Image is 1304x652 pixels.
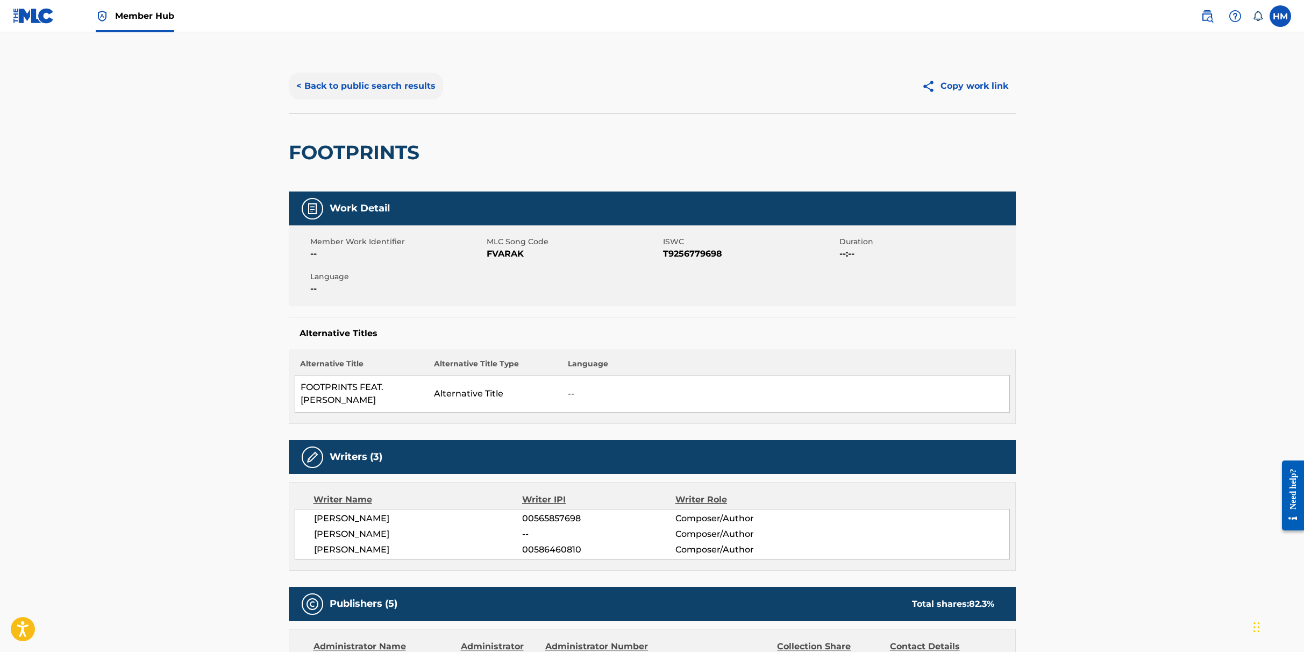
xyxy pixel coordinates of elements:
h5: Alternative Titles [300,328,1005,339]
span: Composer/Author [675,528,815,541]
td: FOOTPRINTS FEAT. [PERSON_NAME] [295,375,429,413]
span: Duration [839,236,1013,247]
iframe: Chat Widget [1250,600,1304,652]
img: help [1229,10,1242,23]
div: Help [1224,5,1246,27]
div: Notifications [1252,11,1263,22]
h2: FOOTPRINTS [289,140,425,165]
button: < Back to public search results [289,73,443,100]
td: Alternative Title [429,375,562,413]
span: Composer/Author [675,543,815,556]
span: 00586460810 [522,543,675,556]
span: MLC Song Code [487,236,660,247]
span: T9256779698 [663,247,837,260]
img: Work Detail [306,202,319,215]
span: Member Work Identifier [310,236,484,247]
img: search [1201,10,1214,23]
img: MLC Logo [13,8,54,24]
img: Copy work link [922,80,940,93]
div: User Menu [1270,5,1291,27]
span: [PERSON_NAME] [314,528,523,541]
div: Writer IPI [522,493,675,506]
img: Publishers [306,598,319,611]
span: -- [522,528,675,541]
span: 00565857698 [522,512,675,525]
div: Writer Role [675,493,815,506]
span: -- [310,247,484,260]
span: Language [310,271,484,282]
span: 82.3 % [969,599,994,609]
h5: Writers (3) [330,451,382,463]
img: Writers [306,451,319,464]
div: Total shares: [912,598,994,611]
span: [PERSON_NAME] [314,512,523,525]
th: Alternative Title Type [429,358,562,375]
span: ISWC [663,236,837,247]
div: Drag [1253,611,1260,643]
span: FVARAK [487,247,660,260]
td: -- [562,375,1009,413]
span: -- [310,282,484,295]
h5: Work Detail [330,202,390,215]
th: Alternative Title [295,358,429,375]
div: Writer Name [313,493,523,506]
a: Public Search [1196,5,1218,27]
h5: Publishers (5) [330,598,397,610]
span: Composer/Author [675,512,815,525]
iframe: Resource Center [1274,452,1304,538]
span: --:-- [839,247,1013,260]
button: Copy work link [914,73,1016,100]
img: Top Rightsholder [96,10,109,23]
span: [PERSON_NAME] [314,543,523,556]
th: Language [562,358,1009,375]
span: Member Hub [115,10,174,22]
